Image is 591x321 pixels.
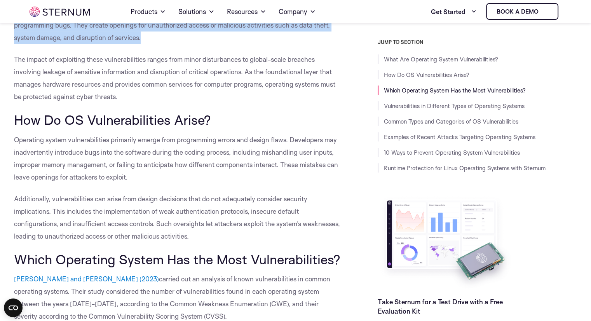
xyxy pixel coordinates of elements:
[542,9,548,15] img: sternum iot
[384,102,525,110] a: Vulnerabilities in Different Types of Operating Systems
[131,1,166,23] a: Products
[14,136,338,181] span: Operating system vulnerabilities primarily emerge from programming errors and design flaws. Devel...
[431,4,477,19] a: Get Started
[384,149,520,156] a: 10 Ways to Prevent Operating System Vulnerabilities
[14,251,340,267] span: Which Operating System Has the Most Vulnerabilities?
[14,275,330,320] span: carried out an analysis of known vulnerabilities in common operating systems. Their study conside...
[378,194,514,291] img: Take Sternum for a Test Drive with a Free Evaluation Kit
[14,195,340,240] span: Additionally, vulnerabilities can arise from design decisions that do not adequately consider sec...
[279,1,316,23] a: Company
[14,9,333,42] span: These vulnerabilities can stem from various sources, including design errors, inadequate security...
[14,275,159,283] a: [PERSON_NAME] and [PERSON_NAME] (2023)
[14,112,211,128] span: How Do OS Vulnerabilities Arise?
[178,1,214,23] a: Solutions
[384,71,469,79] a: How Do OS Vulnerabilities Arise?
[378,39,577,45] h3: JUMP TO SECTION
[384,164,546,172] a: Runtime Protection for Linux Operating Systems with Sternum
[227,1,266,23] a: Resources
[30,7,90,17] img: sternum iot
[384,56,498,63] a: What Are Operating System Vulnerabilities?
[384,87,526,94] a: Which Operating System Has the Most Vulnerabilities?
[378,298,503,315] a: Take Sternum for a Test Drive with a Free Evaluation Kit
[384,133,535,141] a: Examples of Recent Attacks Targeting Operating Systems
[384,118,518,125] a: Common Types and Categories of OS Vulnerabilities
[4,298,23,317] button: Open CMP widget
[486,3,558,20] a: Book a demo
[14,55,335,101] span: The impact of exploiting these vulnerabilities ranges from minor disturbances to global-scale bre...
